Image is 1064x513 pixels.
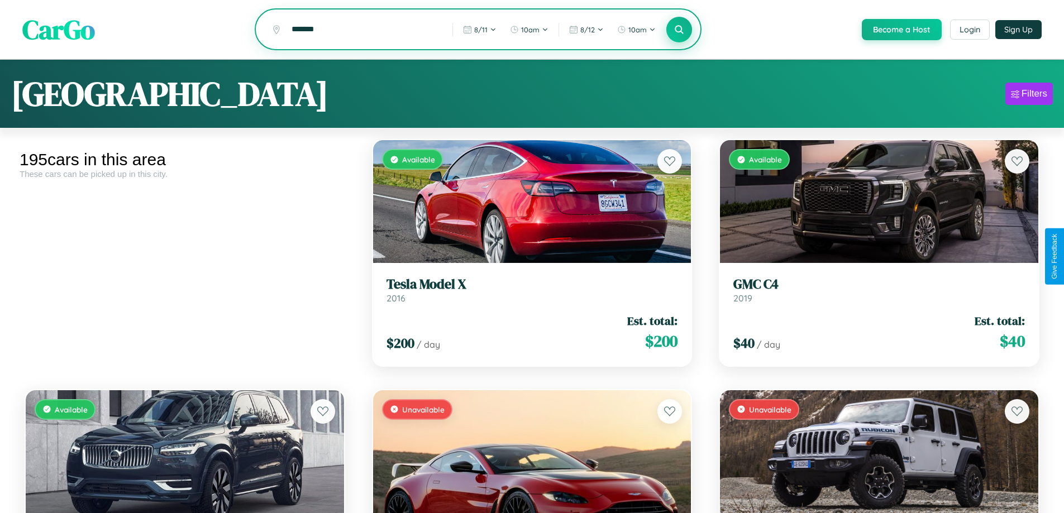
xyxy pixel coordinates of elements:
[20,169,350,179] div: These cars can be picked up in this city.
[749,405,791,414] span: Unavailable
[521,25,540,34] span: 10am
[11,71,328,117] h1: [GEOGRAPHIC_DATA]
[733,293,752,304] span: 2019
[22,11,95,48] span: CarGo
[1000,330,1025,352] span: $ 40
[580,25,595,34] span: 8 / 12
[749,155,782,164] span: Available
[733,334,755,352] span: $ 40
[387,276,678,304] a: Tesla Model X2016
[55,405,88,414] span: Available
[504,21,554,39] button: 10am
[645,330,677,352] span: $ 200
[950,20,990,40] button: Login
[628,25,647,34] span: 10am
[402,155,435,164] span: Available
[862,19,942,40] button: Become a Host
[564,21,609,39] button: 8/12
[627,313,677,329] span: Est. total:
[733,276,1025,304] a: GMC C42019
[1022,88,1047,99] div: Filters
[474,25,488,34] span: 8 / 11
[733,276,1025,293] h3: GMC C4
[387,334,414,352] span: $ 200
[757,339,780,350] span: / day
[457,21,502,39] button: 8/11
[387,276,678,293] h3: Tesla Model X
[612,21,661,39] button: 10am
[975,313,1025,329] span: Est. total:
[20,150,350,169] div: 195 cars in this area
[1051,234,1058,279] div: Give Feedback
[417,339,440,350] span: / day
[1005,83,1053,105] button: Filters
[387,293,405,304] span: 2016
[402,405,445,414] span: Unavailable
[995,20,1042,39] button: Sign Up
